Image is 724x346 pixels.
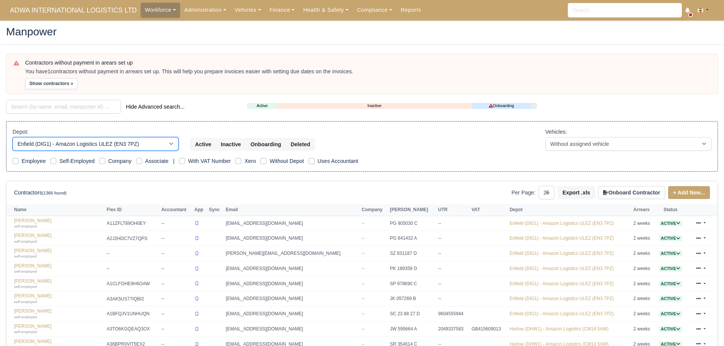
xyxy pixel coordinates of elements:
input: Search (by name, email, transporter id) ... [6,100,121,114]
span: -- [362,311,365,316]
a: Enfield (DIG1) - Amazon Logistics ULEZ (EN3 7PZ) [510,296,614,301]
span: -- [362,221,365,226]
div: Chat Widget [686,310,724,346]
a: Onboarding [472,103,531,109]
span: -- [362,326,365,332]
button: Onboard Contractor [598,186,665,199]
td: -- [436,276,470,291]
div: Manpower [0,20,724,45]
td: 2 weeks [632,246,655,261]
button: Hide Advanced search... [121,100,189,113]
a: [PERSON_NAME] self-employed [14,248,103,259]
button: Active [190,138,216,151]
small: (1366 found) [42,191,67,195]
td: A3TO6KGQEAQ3OX [105,322,160,337]
td: [EMAIL_ADDRESS][DOMAIN_NAME] [224,261,360,276]
td: JK 057269 B [388,291,436,307]
td: -- [159,291,192,307]
td: SZ 831187 D [388,246,436,261]
td: [EMAIL_ADDRESS][DOMAIN_NAME] [224,231,360,246]
td: -- [159,216,192,231]
small: self-employed [14,330,37,334]
td: SC 23 88 27 D [388,307,436,322]
a: Inactive [277,103,472,109]
a: Active [659,266,682,271]
a: [PERSON_NAME] self-employed [14,278,103,289]
button: Deleted [286,138,315,151]
label: Vehicles: [545,128,567,136]
span: -- [362,266,365,271]
a: Compliance [353,3,396,17]
th: [PERSON_NAME] [388,204,436,216]
a: Harlow (DHW1) - Amazon Logistics (CM19 5AW) [510,326,608,332]
small: self-employed [14,315,37,319]
a: Active [659,221,682,226]
td: 2049337583 [436,322,470,337]
small: self-employed [14,254,37,258]
td: -- [436,291,470,307]
label: Xero [244,157,256,166]
td: 2 weeks [632,322,655,337]
td: PG 841432 A [388,231,436,246]
span: -- [362,281,365,286]
a: Health & Safety [299,3,353,17]
th: VAT [470,204,508,216]
td: -- [159,276,192,291]
a: Enfield (DIG1) - Amazon Logistics ULEZ (EN3 7PZ) [510,281,614,286]
small: self-employed [14,239,37,243]
a: Active [247,103,277,109]
td: 2 weeks [632,291,655,307]
a: [PERSON_NAME] self-employed [14,308,103,319]
td: [EMAIL_ADDRESS][DOMAIN_NAME] [224,216,360,231]
td: PG 905030 C [388,216,436,231]
td: -- [436,231,470,246]
a: [PERSON_NAME] self-employed [14,233,103,244]
a: Administration [180,3,230,17]
a: Active [659,251,682,256]
a: [PERSON_NAME] self-employed [14,218,103,229]
td: [EMAIL_ADDRESS][DOMAIN_NAME] [224,322,360,337]
th: Name [6,204,105,216]
a: Active [659,235,682,241]
a: Active [659,296,682,301]
label: Employee [22,157,46,166]
div: You have contractors without payment in arrears set up. This will help you prepare invoices easie... [25,68,710,76]
td: -- [159,307,192,322]
td: -- [159,322,192,337]
h6: Contractors without payment in arears set up [25,60,710,66]
a: Active [659,281,682,286]
th: App [193,204,207,216]
td: -- [436,261,470,276]
label: Uses Accountant [318,157,358,166]
th: Sync [207,204,224,216]
th: Accountant [159,204,192,216]
span: -- [362,235,365,241]
span: -- [362,251,365,256]
td: -- [105,246,160,261]
td: A3AK5US77IQBI2 [105,291,160,307]
td: 2 weeks [632,231,655,246]
button: Inactive [216,138,246,151]
label: Associate [145,157,169,166]
td: 2 weeks [632,276,655,291]
th: Depot [508,204,632,216]
td: 9604555944 [436,307,470,322]
th: Company [360,204,388,216]
a: Enfield (DIG1) - Amazon Logistics ULEZ (EN3 7PZ) [510,221,614,226]
th: Arrears [632,204,655,216]
td: -- [105,261,160,276]
span: Active [659,326,682,332]
td: -- [436,246,470,261]
th: Email [224,204,360,216]
td: A1CLFOHE9H6OAW [105,276,160,291]
td: SP 978690 C [388,276,436,291]
a: Enfield (DIG1) - Amazon Logistics ULEZ (EN3 7PZ) [510,251,614,256]
span: -- [362,296,365,301]
a: [PERSON_NAME] self-employed [14,293,103,304]
a: [PERSON_NAME] self-employed [14,263,103,274]
a: Active [659,311,682,316]
label: Self-Employed [59,157,95,166]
